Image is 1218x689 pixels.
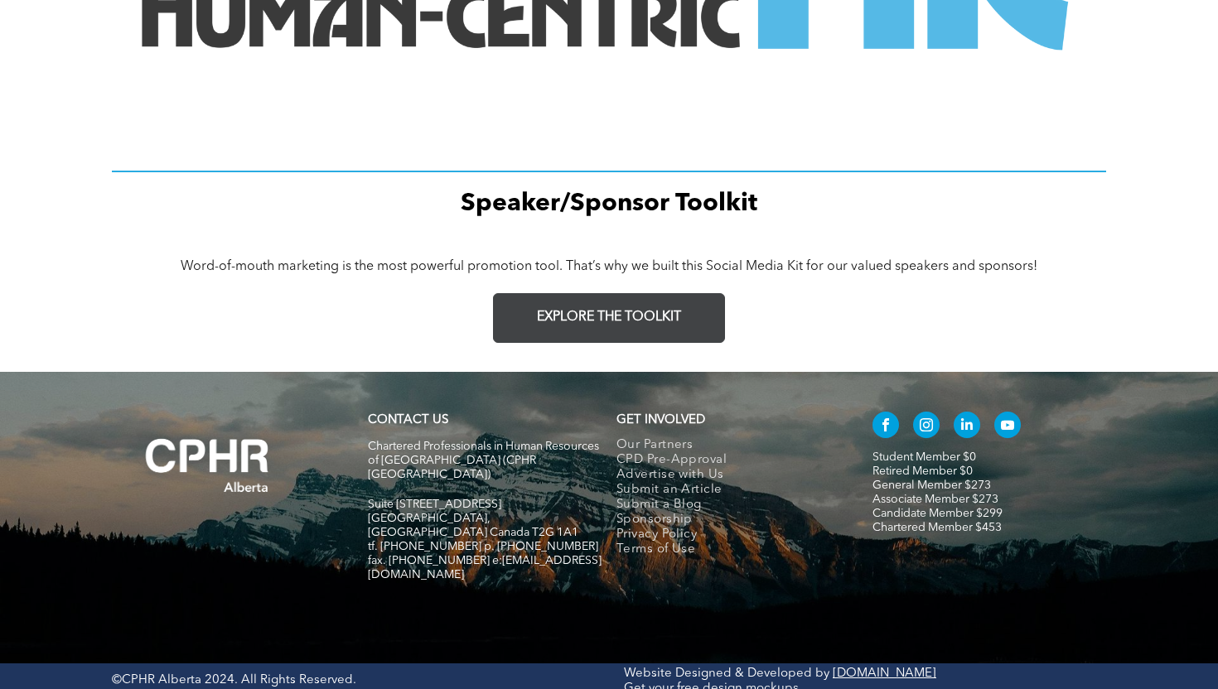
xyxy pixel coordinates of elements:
a: Candidate Member $299 [872,508,1003,519]
a: Retired Member $0 [872,465,973,477]
a: Privacy Policy [616,528,838,542]
a: Sponsorship [616,513,838,528]
a: Student Member $0 [872,451,976,463]
span: Word-of-mouth marketing is the most powerful promotion tool. That’s why we built this Social Medi... [181,260,1037,273]
a: CONTACT US [368,414,448,426]
a: Our Partners [616,438,838,453]
img: A white background with a few lines on it [112,405,302,526]
a: Advertise with Us [616,468,838,483]
span: GET INVOLVED [616,414,705,426]
a: Terms of Use [616,542,838,557]
a: facebook [872,412,899,442]
a: Chartered Member $453 [872,522,1002,533]
span: EXPLORE THE TOOLKIT [537,310,681,325]
a: instagram [913,412,940,442]
a: General Member $273 [872,479,991,491]
a: [DOMAIN_NAME] [833,667,936,680]
a: CPD Pre-Approval [616,453,838,468]
span: Speaker/Sponsor Toolkit [461,191,757,216]
a: Associate Member $273 [872,494,998,505]
span: Suite [STREET_ADDRESS] [368,499,501,510]
a: Submit an Article [616,483,838,498]
a: youtube [994,412,1021,442]
a: Website Designed & Developed by [624,667,829,680]
span: Chartered Professionals in Human Resources of [GEOGRAPHIC_DATA] (CPHR [GEOGRAPHIC_DATA]) [368,441,599,480]
a: linkedin [954,412,980,442]
span: [GEOGRAPHIC_DATA], [GEOGRAPHIC_DATA] Canada T2G 1A1 [368,513,578,538]
a: EXPLORE THE TOOLKIT [493,293,725,343]
span: fax. [PHONE_NUMBER] e:[EMAIL_ADDRESS][DOMAIN_NAME] [368,555,602,581]
a: Submit a Blog [616,498,838,513]
span: ©CPHR Alberta 2024. All Rights Reserved. [112,674,356,687]
span: tf. [PHONE_NUMBER] p. [PHONE_NUMBER] [368,541,598,552]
